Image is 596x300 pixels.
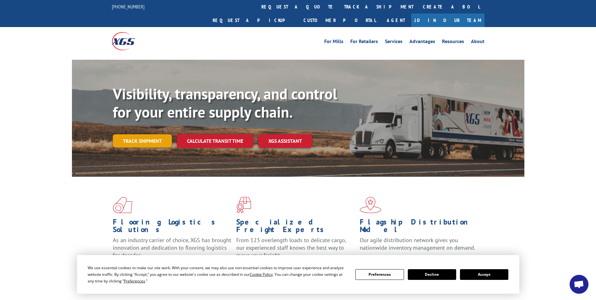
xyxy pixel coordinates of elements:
div: Open chat [570,275,588,294]
span: As an industry carrier of choice, XGS has brought innovation and dedication to flooring logistics... [113,236,231,259]
h1: Flagship Distribution Model [360,218,478,236]
img: xgs-icon-flagship-distribution-model-red [360,197,381,213]
a: Customer Portal [299,14,380,27]
a: Request a pickup [208,14,299,27]
button: Preferences [355,269,404,280]
a: Track shipment [113,134,172,147]
a: Calculate transit time [177,134,253,148]
div: Cookie Consent Prompt [77,255,519,294]
h1: Flooring Logistics Solutions [113,218,232,236]
span: Our agile distribution network gives you nationwide inventory management on demand. [360,236,475,251]
a: XGS ASSISTANT [258,134,312,148]
button: Decline [408,269,456,280]
img: xgs-icon-total-supply-chain-intelligence-red [113,197,132,213]
a: Advantages [409,39,435,46]
a: Services [385,39,402,46]
a: For Retailers [350,39,378,46]
a: Resources [442,39,464,46]
span: Preferences [124,278,145,284]
img: xgs-icon-focused-on-flooring-red [236,197,251,213]
button: Accept [460,269,508,280]
div: We use essential cookies to make our site work. With your consent, we may also use non-essential ... [88,264,348,284]
span: Cookie Policy [250,272,273,277]
p: From 123 overlength loads to delicate cargo, our experienced staff knows the best way to move you... [236,236,355,264]
a: Agent [380,14,411,27]
a: For Mills [324,39,343,46]
a: About [471,39,484,46]
a: [PHONE_NUMBER] [112,3,145,10]
a: Join Our Team [411,14,484,27]
h1: Specialized Freight Experts [236,218,355,236]
b: Visibility, transparency, and control for your entire supply chain. [113,84,337,122]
